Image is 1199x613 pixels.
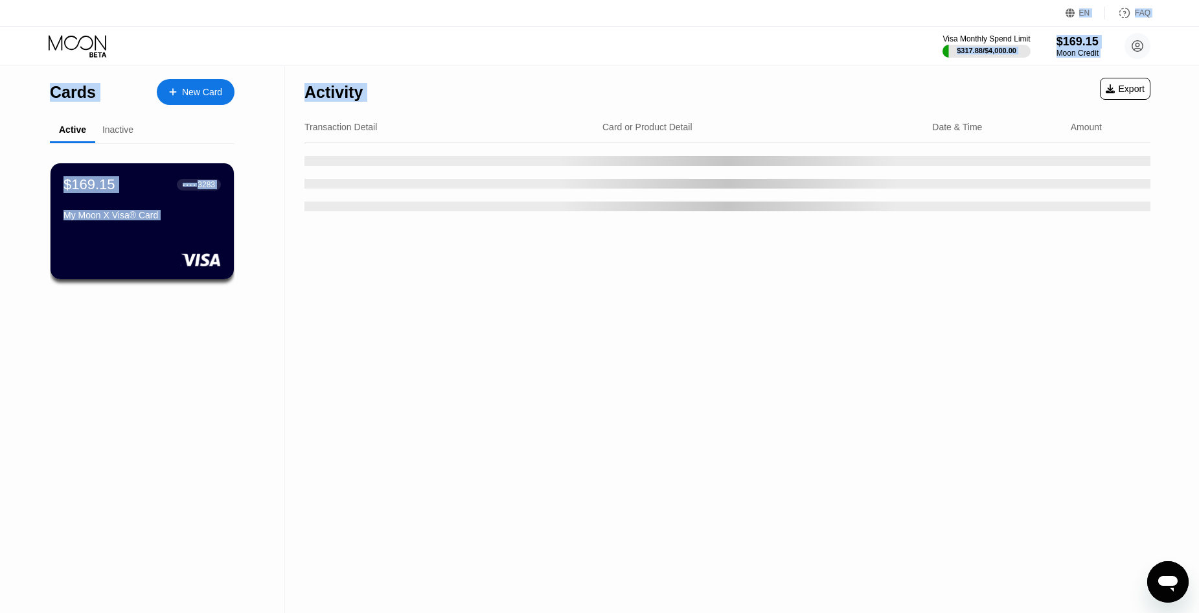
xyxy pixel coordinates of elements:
[1105,6,1150,19] div: FAQ
[198,180,215,189] div: 3283
[157,79,234,105] div: New Card
[1106,84,1145,94] div: Export
[957,47,1016,54] div: $317.88 / $4,000.00
[102,124,133,135] div: Inactive
[63,210,221,220] div: My Moon X Visa® Card
[59,124,86,135] div: Active
[1071,122,1102,132] div: Amount
[304,83,363,102] div: Activity
[1135,8,1150,17] div: FAQ
[182,87,222,98] div: New Card
[1056,35,1099,49] div: $169.15
[1147,561,1189,603] iframe: Button to launch messaging window
[51,163,234,279] div: $169.15● ● ● ●3283My Moon X Visa® Card
[942,34,1030,43] div: Visa Monthly Spend Limit
[602,122,692,132] div: Card or Product Detail
[1066,6,1105,19] div: EN
[304,122,377,132] div: Transaction Detail
[1079,8,1090,17] div: EN
[932,122,982,132] div: Date & Time
[183,183,196,187] div: ● ● ● ●
[63,176,115,193] div: $169.15
[942,34,1030,58] div: Visa Monthly Spend Limit$317.88/$4,000.00
[1056,49,1099,58] div: Moon Credit
[1100,78,1150,100] div: Export
[50,83,96,102] div: Cards
[1056,35,1099,58] div: $169.15Moon Credit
